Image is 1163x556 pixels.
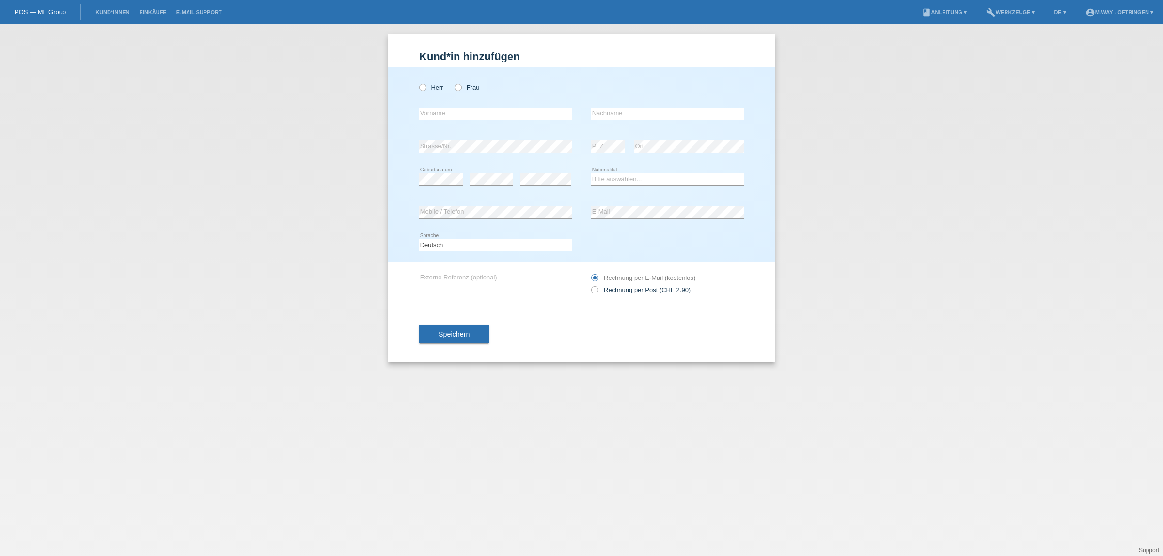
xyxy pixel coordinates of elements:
[439,330,470,338] span: Speichern
[455,84,461,90] input: Frau
[1085,8,1095,17] i: account_circle
[419,84,425,90] input: Herr
[419,325,489,344] button: Speichern
[591,286,597,298] input: Rechnung per Post (CHF 2.90)
[455,84,479,91] label: Frau
[981,9,1040,15] a: buildWerkzeuge ▾
[91,9,134,15] a: Kund*innen
[986,8,996,17] i: build
[134,9,171,15] a: Einkäufe
[172,9,227,15] a: E-Mail Support
[15,8,66,15] a: POS — MF Group
[419,50,744,62] h1: Kund*in hinzufügen
[591,286,691,293] label: Rechnung per Post (CHF 2.90)
[917,9,972,15] a: bookAnleitung ▾
[419,84,443,91] label: Herr
[1081,9,1158,15] a: account_circlem-way - Oftringen ▾
[1049,9,1070,15] a: DE ▾
[922,8,931,17] i: book
[591,274,695,281] label: Rechnung per E-Mail (kostenlos)
[591,274,597,286] input: Rechnung per E-Mail (kostenlos)
[1139,547,1159,554] a: Support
